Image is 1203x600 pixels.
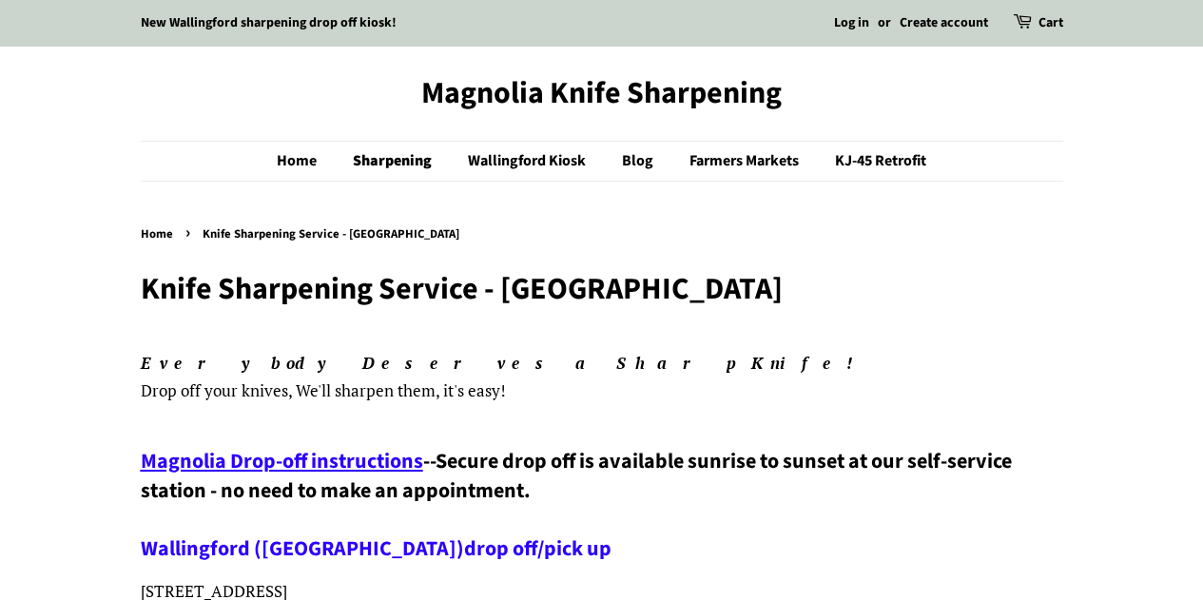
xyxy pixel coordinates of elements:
[141,75,1063,111] a: Magnolia Knife Sharpening
[277,142,336,181] a: Home
[203,225,464,242] span: Knife Sharpening Service - [GEOGRAPHIC_DATA]
[141,446,423,476] a: Magnolia Drop-off instructions
[675,142,818,181] a: Farmers Markets
[141,352,869,374] em: Everybody Deserves a Sharp Knife!
[878,12,891,35] li: or
[900,13,988,32] a: Create account
[141,379,288,401] span: Drop off your knives
[185,221,195,244] span: ›
[141,271,1063,307] h1: Knife Sharpening Service - [GEOGRAPHIC_DATA]
[141,446,1012,564] span: Secure drop off is available sunrise to sunset at our self-service station - no need to make an a...
[423,446,436,476] span: --
[141,533,464,564] a: Wallingford ([GEOGRAPHIC_DATA])
[821,142,926,181] a: KJ-45 Retrofit
[454,142,605,181] a: Wallingford Kiosk
[339,142,451,181] a: Sharpening
[464,533,611,564] a: drop off/pick up
[141,13,397,32] a: New Wallingford sharpening drop off kiosk!
[141,224,1063,245] nav: breadcrumbs
[141,350,1063,405] p: , We'll sharpen them, it's easy!
[141,225,178,242] a: Home
[834,13,869,32] a: Log in
[1038,12,1063,35] a: Cart
[608,142,672,181] a: Blog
